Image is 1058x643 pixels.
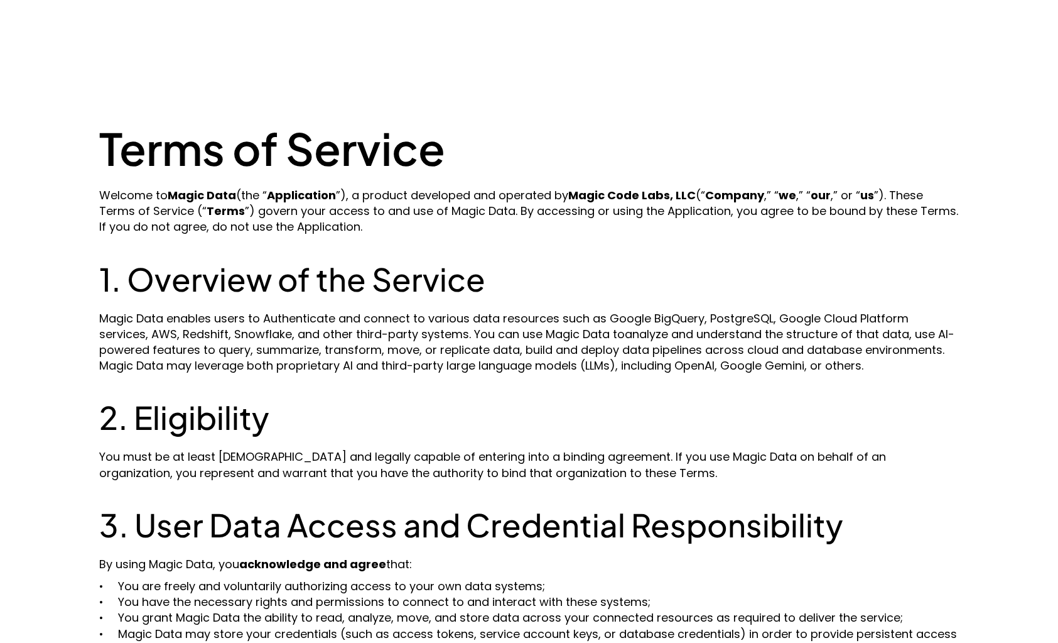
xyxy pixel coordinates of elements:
[812,35,882,50] p: Try for FREE
[99,311,959,374] p: Magic Data enables users to Authenticate and connect to various data resources such as Google Big...
[99,187,959,235] p: Welcome to (the “ ”), a product developed and operated by (“ ,” “ ,” “ ,” or “ ”). These Terms of...
[207,203,245,219] strong: Terms
[571,34,604,50] a: Home
[787,25,941,59] a: Try for FREE
[686,34,723,50] a: Pricing
[779,187,796,203] strong: we
[168,187,236,203] strong: Magic Data
[811,187,831,203] strong: our
[99,30,246,55] a: Magic Data
[99,556,959,572] p: By using Magic Data, you that:
[118,594,959,610] p: You have the necessary rights and permissions to connect to and interact with these systems;
[239,556,386,572] strong: acknowledge and agree
[118,610,959,625] p: You grant Magic Data the ability to read, analyze, move, and store data across your connected res...
[99,449,959,480] p: You must be at least [DEMOGRAPHIC_DATA] and legally capable of entering into a binding agreement....
[705,187,764,203] strong: Company
[99,506,959,544] h2: 3. User Data Access and Credential Responsibility
[149,31,246,53] p: Magic Data
[267,187,336,203] strong: Application
[99,398,959,436] h2: 2. Eligibility
[568,187,696,203] strong: Magic Code Labs, LLC
[743,34,767,50] a: Blog
[99,122,959,175] h1: Terms of Service
[99,260,959,298] h2: 1. Overview of the Service
[624,34,666,50] a: Why Us
[118,578,959,594] p: You are freely and voluntarily authorizing access to your own data systems;
[860,187,874,203] strong: us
